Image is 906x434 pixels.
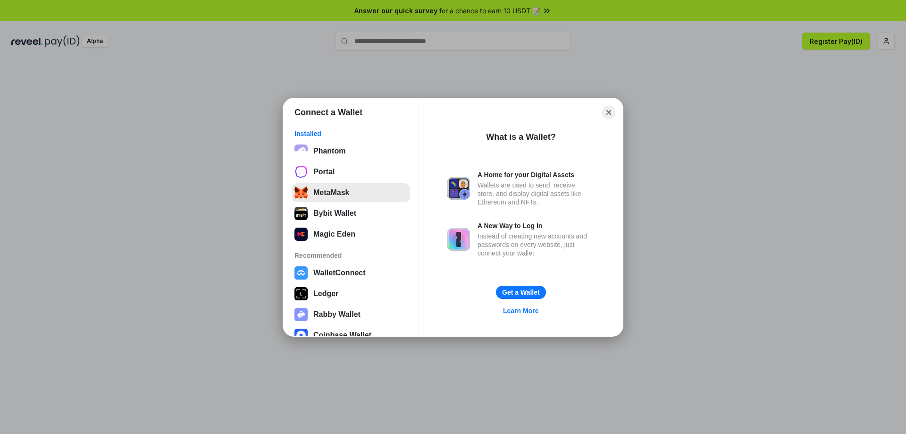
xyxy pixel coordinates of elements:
[497,305,544,317] a: Learn More
[313,269,366,277] div: WalletConnect
[447,177,470,200] img: svg+xml,%3Csvg%20xmlns%3D%22http%3A%2F%2Fwww.w3.org%2F2000%2Fsvg%22%20fill%3D%22none%22%20viewBox...
[294,228,308,241] img: ALG3Se1BVDzMAAAAAElFTkSuQmCC
[292,326,410,345] button: Coinbase Wallet
[292,162,410,181] button: Portal
[294,287,308,300] img: svg+xml,%3Csvg%20xmlns%3D%22http%3A%2F%2Fwww.w3.org%2F2000%2Fsvg%22%20width%3D%2228%22%20height%3...
[294,165,308,179] img: svg+xml;base64,PHN2ZyB3aWR0aD0iMjYiIGhlaWdodD0iMjYiIHZpZXdCb3g9IjAgMCAyNiAyNiIgZmlsbD0ibm9uZSIgeG...
[294,329,308,342] img: svg+xml,%3Csvg%20width%3D%2228%22%20height%3D%2228%22%20viewBox%3D%220%200%2028%2028%22%20fill%3D...
[294,266,308,280] img: svg+xml,%3Csvg%20width%3D%2228%22%20height%3D%2228%22%20viewBox%3D%220%200%2028%2028%22%20fill%3D...
[313,331,371,340] div: Coinbase Wallet
[313,230,355,238] div: Magic Eden
[496,286,546,299] button: Get a Wallet
[294,308,308,321] img: svg+xml,%3Csvg%20xmlns%3D%22http%3A%2F%2Fwww.w3.org%2F2000%2Fsvg%22%20fill%3D%22none%22%20viewBox...
[294,129,407,138] div: Installed
[447,228,470,251] img: svg+xml,%3Csvg%20xmlns%3D%22http%3A%2F%2Fwww.w3.org%2F2000%2Fsvg%22%20fill%3D%22none%22%20viewBox...
[294,207,308,220] img: svg+xml;base64,PHN2ZyB3aWR0aD0iODgiIGhlaWdodD0iODgiIHZpZXdCb3g9IjAgMCA4OCA4OCIgZmlsbD0ibm9uZSIgeG...
[313,289,338,298] div: Ledger
[292,142,410,161] button: Phantom
[478,170,595,179] div: A Home for your Digital Assets
[313,168,335,176] div: Portal
[502,288,540,297] div: Get a Wallet
[313,188,349,197] div: MetaMask
[294,251,407,260] div: Recommended
[602,106,615,119] button: Close
[294,145,308,158] img: epq2vO3P5aLWl15yRS7Q49p1fHTx2Sgh99jU3kfXv7cnPATIVQHAx5oQs66JWv3SWEjHOsb3kKgmE5WNBxBId7C8gm8wEgOvz...
[292,264,410,282] button: WalletConnect
[292,305,410,324] button: Rabby Wallet
[294,107,362,118] h1: Connect a Wallet
[313,209,356,218] div: Bybit Wallet
[292,225,410,244] button: Magic Eden
[292,183,410,202] button: MetaMask
[292,284,410,303] button: Ledger
[294,186,308,199] img: svg+xml;base64,PHN2ZyB3aWR0aD0iMzUiIGhlaWdodD0iMzQiIHZpZXdCb3g9IjAgMCAzNSAzNCIgZmlsbD0ibm9uZSIgeG...
[478,181,595,206] div: Wallets are used to send, receive, store, and display digital assets like Ethereum and NFTs.
[292,204,410,223] button: Bybit Wallet
[478,232,595,257] div: Instead of creating new accounts and passwords on every website, just connect your wallet.
[478,221,595,230] div: A New Way to Log In
[486,131,555,143] div: What is a Wallet?
[313,147,345,155] div: Phantom
[313,310,361,319] div: Rabby Wallet
[503,306,538,315] div: Learn More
